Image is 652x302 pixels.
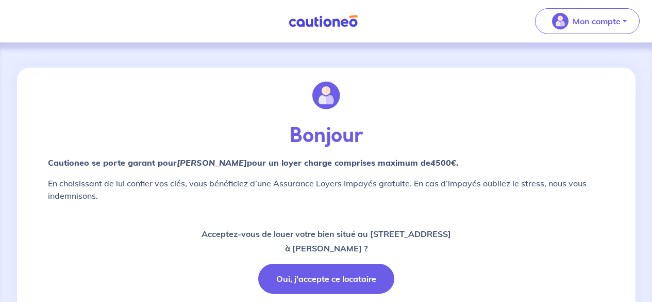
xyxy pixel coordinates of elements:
button: Oui, j'accepte ce locataire [258,264,394,294]
img: illu_account_valid_menu.svg [552,13,569,29]
p: Mon compte [573,15,621,27]
img: illu_account.svg [312,82,340,109]
button: illu_account_valid_menu.svgMon compte [535,8,640,34]
strong: Cautioneo se porte garant pour pour un loyer charge comprises maximum de . [48,157,458,168]
p: Bonjour [48,123,605,148]
p: Acceptez-vous de louer votre bien situé au [STREET_ADDRESS] à [PERSON_NAME] ? [202,227,451,256]
img: Cautioneo [285,15,362,28]
em: 4500€ [430,157,456,168]
em: [PERSON_NAME] [177,157,247,168]
p: En choisissant de lui confier vos clés, vous bénéficiez d’une Assurance Loyers Impayés gratuite. ... [48,177,605,202]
